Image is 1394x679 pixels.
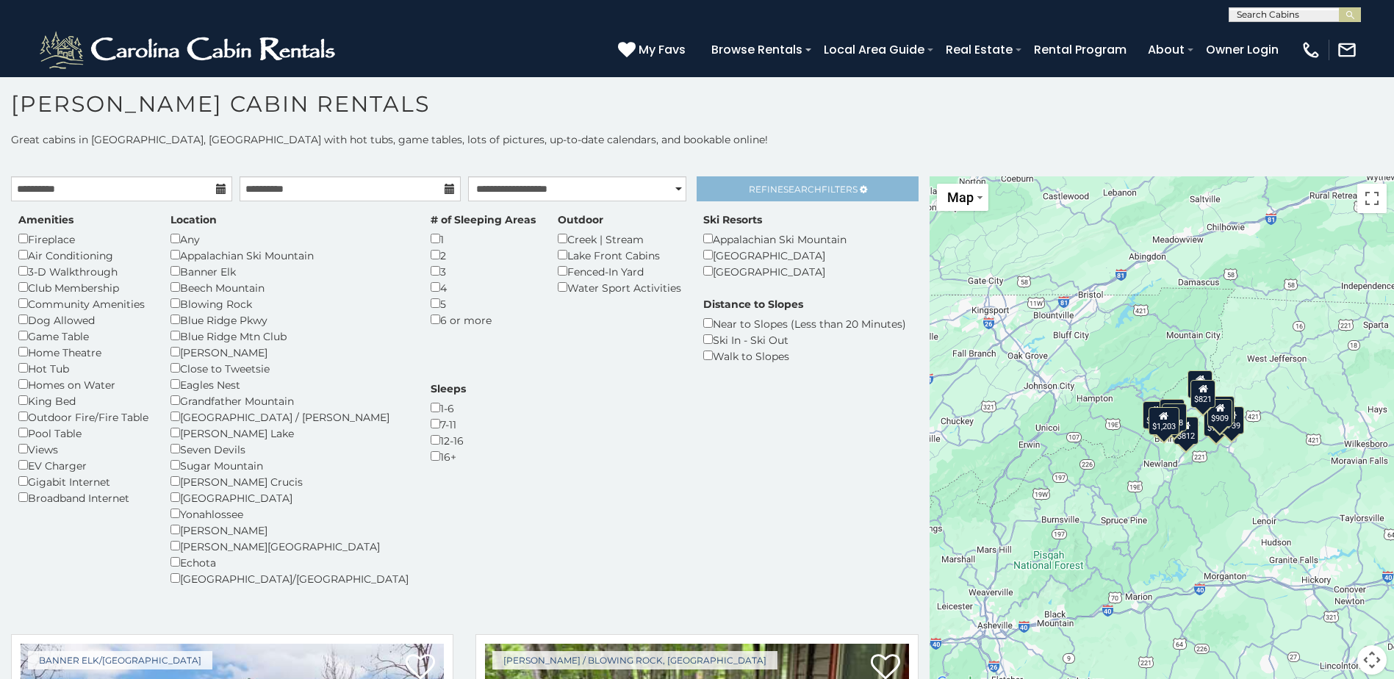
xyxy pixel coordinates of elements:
[18,231,148,247] div: Fireplace
[431,279,536,295] div: 4
[703,297,803,312] label: Distance to Slopes
[492,651,777,669] a: [PERSON_NAME] / Blowing Rock, [GEOGRAPHIC_DATA]
[170,473,409,489] div: [PERSON_NAME] Crucis
[170,212,217,227] label: Location
[170,392,409,409] div: Grandfather Mountain
[1207,399,1232,427] div: $909
[1027,37,1134,62] a: Rental Program
[558,263,681,279] div: Fenced-In Yard
[697,176,918,201] a: RefineSearchFilters
[1149,407,1179,435] div: $1,203
[170,538,409,554] div: [PERSON_NAME][GEOGRAPHIC_DATA]
[938,37,1020,62] a: Real Estate
[18,295,148,312] div: Community Amenities
[170,344,409,360] div: [PERSON_NAME]
[704,37,810,62] a: Browse Rentals
[431,231,536,247] div: 1
[1143,401,1168,429] div: $755
[170,570,409,586] div: [GEOGRAPHIC_DATA]/[GEOGRAPHIC_DATA]
[1357,184,1387,213] button: Toggle fullscreen view
[1301,40,1321,60] img: phone-regular-white.png
[18,344,148,360] div: Home Theatre
[703,212,762,227] label: Ski Resorts
[18,212,73,227] label: Amenities
[18,392,148,409] div: King Bed
[18,312,148,328] div: Dog Allowed
[18,328,148,344] div: Game Table
[703,331,906,348] div: Ski In - Ski Out
[1174,417,1199,445] div: $812
[170,457,409,473] div: Sugar Mountain
[170,247,409,263] div: Appalachian Ski Mountain
[1190,380,1215,408] div: $821
[431,381,466,396] label: Sleeps
[1199,37,1286,62] a: Owner Login
[1210,396,1235,424] div: $808
[1203,409,1228,436] div: $723
[18,473,148,489] div: Gigabit Internet
[558,212,603,227] label: Outdoor
[703,348,906,364] div: Walk to Slopes
[618,40,689,60] a: My Favs
[170,360,409,376] div: Close to Tweetsie
[431,312,536,328] div: 6 or more
[18,425,148,441] div: Pool Table
[1160,399,1185,427] div: $516
[431,432,466,448] div: 12-16
[431,212,536,227] label: # of Sleeping Areas
[170,328,409,344] div: Blue Ridge Mtn Club
[18,360,148,376] div: Hot Tub
[431,448,466,464] div: 16+
[703,247,847,263] div: [GEOGRAPHIC_DATA]
[18,409,148,425] div: Outdoor Fire/Fire Table
[431,263,536,279] div: 3
[783,184,822,195] span: Search
[170,441,409,457] div: Seven Devils
[170,376,409,392] div: Eagles Nest
[1357,645,1387,675] button: Map camera controls
[431,247,536,263] div: 2
[18,247,148,263] div: Air Conditioning
[18,441,148,457] div: Views
[18,263,148,279] div: 3-D Walkthrough
[558,247,681,263] div: Lake Front Cabins
[1140,37,1192,62] a: About
[18,489,148,506] div: Broadband Internet
[947,190,974,205] span: Map
[170,506,409,522] div: Yonahlossee
[431,295,536,312] div: 5
[558,279,681,295] div: Water Sport Activities
[170,409,409,425] div: [GEOGRAPHIC_DATA] / [PERSON_NAME]
[37,28,342,72] img: White-1-2.png
[170,263,409,279] div: Banner Elk
[170,295,409,312] div: Blowing Rock
[18,376,148,392] div: Homes on Water
[558,231,681,247] div: Creek | Stream
[170,554,409,570] div: Echota
[937,184,988,211] button: Change map style
[18,279,148,295] div: Club Membership
[170,425,409,441] div: [PERSON_NAME] Lake
[170,489,409,506] div: [GEOGRAPHIC_DATA]
[703,231,847,247] div: Appalachian Ski Mountain
[431,416,466,432] div: 7-11
[170,312,409,328] div: Blue Ridge Pkwy
[18,457,148,473] div: EV Charger
[1188,370,1212,398] div: $816
[28,651,212,669] a: Banner Elk/[GEOGRAPHIC_DATA]
[170,522,409,538] div: [PERSON_NAME]
[170,279,409,295] div: Beech Mountain
[703,315,906,331] div: Near to Slopes (Less than 20 Minutes)
[431,400,466,416] div: 1-6
[170,231,409,247] div: Any
[639,40,686,59] span: My Favs
[1162,403,1187,431] div: $708
[816,37,932,62] a: Local Area Guide
[703,263,847,279] div: [GEOGRAPHIC_DATA]
[1337,40,1357,60] img: mail-regular-white.png
[749,184,858,195] span: Refine Filters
